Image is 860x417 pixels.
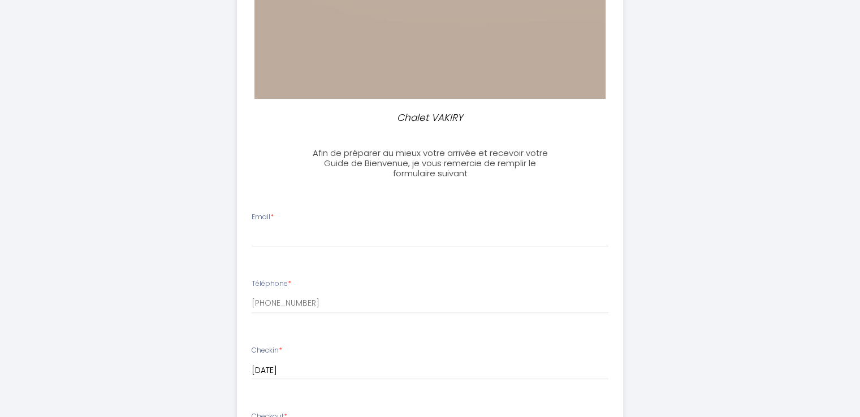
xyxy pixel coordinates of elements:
label: Téléphone [252,279,291,289]
label: Checkin [252,345,282,356]
p: Chalet VAKIRY [309,110,551,125]
h3: Afin de préparer au mieux votre arrivée et recevoir votre Guide de Bienvenue, je vous remercie de... [304,148,556,179]
label: Email [252,212,274,223]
